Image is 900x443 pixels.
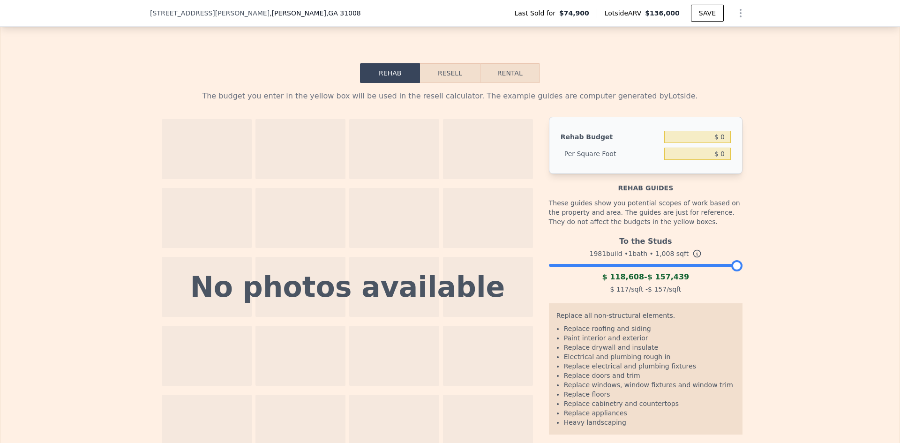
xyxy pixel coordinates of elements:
div: These guides show you potential scopes of work based on the property and area. The guides are jus... [549,193,742,232]
span: , GA 31008 [326,9,361,17]
li: Heavy landscaping [564,418,735,427]
div: The budget you enter in the yellow box will be used in the resell calculator. The example guides ... [157,90,742,102]
span: $74,900 [559,8,589,18]
button: Rental [480,63,540,83]
span: $ 117 [610,285,629,293]
span: [STREET_ADDRESS][PERSON_NAME] [150,8,270,18]
button: SAVE [691,5,724,22]
li: Replace roofing and siding [564,324,735,333]
div: - [549,271,742,283]
div: Per Square Foot [561,145,660,162]
li: Electrical and plumbing rough in [564,352,735,361]
li: Replace floors [564,390,735,399]
div: /sqft - /sqft [549,283,742,296]
button: Rehab [360,63,420,83]
button: Show Options [731,4,750,23]
li: Replace cabinetry and countertops [564,399,735,408]
div: Replace all non-structural elements. [556,311,735,324]
li: Replace windows, window fixtures and window trim [564,380,735,390]
li: Replace electrical and plumbing fixtures [564,361,735,371]
span: $ 157 [648,285,667,293]
span: $ 118,608 [602,272,644,281]
div: No photos available [190,273,505,301]
div: 1981 build • 1 bath • sqft [549,247,742,260]
li: Replace appliances [564,408,735,418]
li: Paint interior and exterior [564,333,735,343]
span: , [PERSON_NAME] [270,8,361,18]
button: Resell [420,63,480,83]
li: Replace doors and trim [564,371,735,380]
li: Replace drywall and insulate [564,343,735,352]
span: 1,008 [655,250,674,257]
div: Rehab guides [549,174,742,193]
span: $136,000 [645,9,680,17]
div: To the Studs [549,232,742,247]
div: Rehab Budget [561,128,660,145]
span: Last Sold for [514,8,559,18]
span: $ 157,439 [647,272,690,281]
span: Lotside ARV [605,8,645,18]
